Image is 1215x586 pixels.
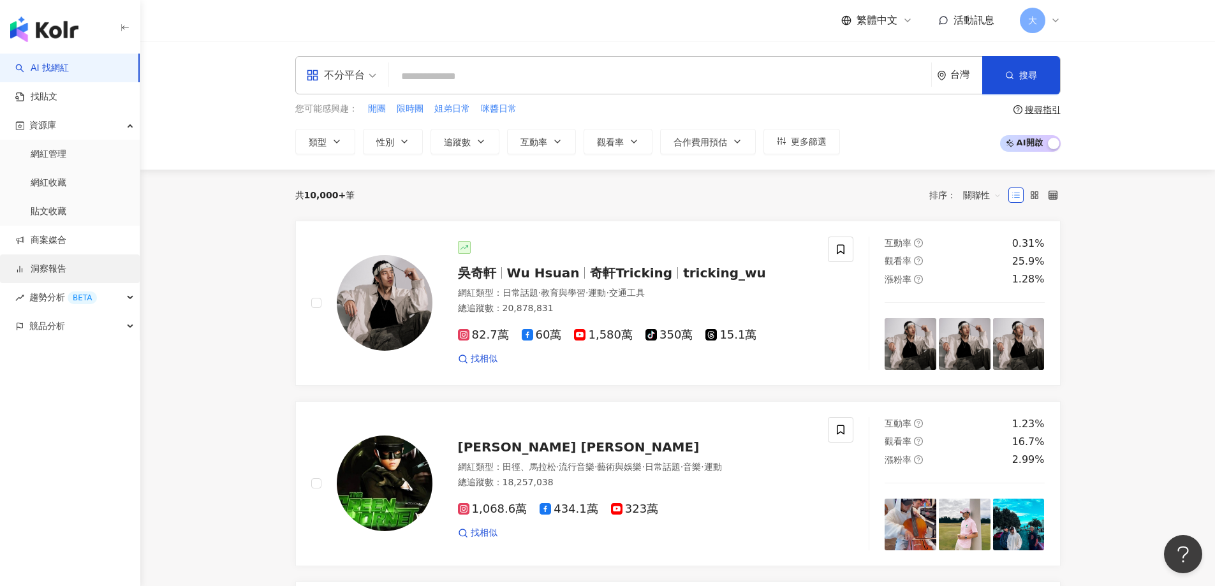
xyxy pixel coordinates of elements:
[1028,13,1037,27] span: 大
[503,462,556,472] span: 田徑、馬拉松
[295,190,355,200] div: 共 筆
[914,238,923,247] span: question-circle
[396,102,424,116] button: 限時團
[520,137,547,147] span: 互動率
[1012,417,1045,431] div: 1.23%
[434,103,470,115] span: 姐弟日常
[29,312,65,341] span: 競品分析
[31,148,66,161] a: 網紅管理
[31,205,66,218] a: 貼文收藏
[397,103,423,115] span: 限時團
[540,502,598,516] span: 434.1萬
[15,293,24,302] span: rise
[481,103,517,115] span: 咪醬日常
[68,291,97,304] div: BETA
[458,287,813,300] div: 網紅類型 ：
[885,274,911,284] span: 漲粉率
[458,353,497,365] a: 找相似
[993,499,1045,550] img: post-image
[434,102,471,116] button: 姐弟日常
[914,455,923,464] span: question-circle
[914,256,923,265] span: question-circle
[963,185,1001,205] span: 關聯性
[556,462,559,472] span: ·
[705,328,756,342] span: 15.1萬
[642,462,644,472] span: ·
[609,288,645,298] span: 交通工具
[337,436,432,531] img: KOL Avatar
[885,499,936,550] img: post-image
[704,462,722,472] span: 運動
[645,462,681,472] span: 日常話題
[306,65,365,85] div: 不分平台
[295,103,358,115] span: 您可能感興趣：
[584,129,652,154] button: 觀看率
[914,437,923,446] span: question-circle
[885,238,911,248] span: 互動率
[29,283,97,312] span: 趨勢分析
[295,129,355,154] button: 類型
[304,190,346,200] span: 10,000+
[914,275,923,284] span: question-circle
[1012,237,1045,251] div: 0.31%
[471,527,497,539] span: 找相似
[993,318,1045,370] img: post-image
[683,265,766,281] span: tricking_wu
[683,462,701,472] span: 音樂
[15,263,66,275] a: 洞察報告
[458,439,700,455] span: [PERSON_NAME] [PERSON_NAME]
[507,129,576,154] button: 互動率
[309,137,327,147] span: 類型
[597,137,624,147] span: 觀看率
[939,499,990,550] img: post-image
[367,102,387,116] button: 開團
[914,419,923,428] span: question-circle
[541,288,585,298] span: 教育與學習
[295,221,1061,386] a: KOL Avatar吳奇軒Wu Hsuan奇軒Trickingtricking_wu網紅類型：日常話題·教育與學習·運動·交通工具總追蹤數：20,878,83182.7萬60萬1,580萬350...
[645,328,693,342] span: 350萬
[857,13,897,27] span: 繁體中文
[295,401,1061,566] a: KOL Avatar[PERSON_NAME] [PERSON_NAME]網紅類型：田徑、馬拉松·流行音樂·藝術與娛樂·日常話題·音樂·運動總追蹤數：18,257,0381,068.6萬434....
[1013,105,1022,114] span: question-circle
[363,129,423,154] button: 性別
[458,328,509,342] span: 82.7萬
[1012,435,1045,449] div: 16.7%
[503,288,538,298] span: 日常話題
[559,462,594,472] span: 流行音樂
[368,103,386,115] span: 開團
[29,111,56,140] span: 資源庫
[458,502,527,516] span: 1,068.6萬
[458,476,813,489] div: 總追蹤數 ： 18,257,038
[480,102,517,116] button: 咪醬日常
[954,14,994,26] span: 活動訊息
[574,328,633,342] span: 1,580萬
[937,71,946,80] span: environment
[1164,535,1202,573] iframe: Help Scout Beacon - Open
[982,56,1060,94] button: 搜尋
[15,91,57,103] a: 找貼文
[306,69,319,82] span: appstore
[444,137,471,147] span: 追蹤數
[885,418,911,429] span: 互動率
[594,462,597,472] span: ·
[701,462,703,472] span: ·
[763,129,840,154] button: 更多篩選
[611,502,658,516] span: 323萬
[431,129,499,154] button: 追蹤數
[1012,272,1045,286] div: 1.28%
[885,256,911,266] span: 觀看率
[885,436,911,446] span: 觀看率
[660,129,756,154] button: 合作費用預估
[1012,453,1045,467] div: 2.99%
[376,137,394,147] span: 性別
[939,318,990,370] img: post-image
[950,70,982,80] div: 台灣
[337,255,432,351] img: KOL Avatar
[507,265,580,281] span: Wu Hsuan
[458,461,813,474] div: 網紅類型 ：
[458,527,497,539] a: 找相似
[606,288,608,298] span: ·
[15,234,66,247] a: 商案媒合
[471,353,497,365] span: 找相似
[1025,105,1061,115] div: 搜尋指引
